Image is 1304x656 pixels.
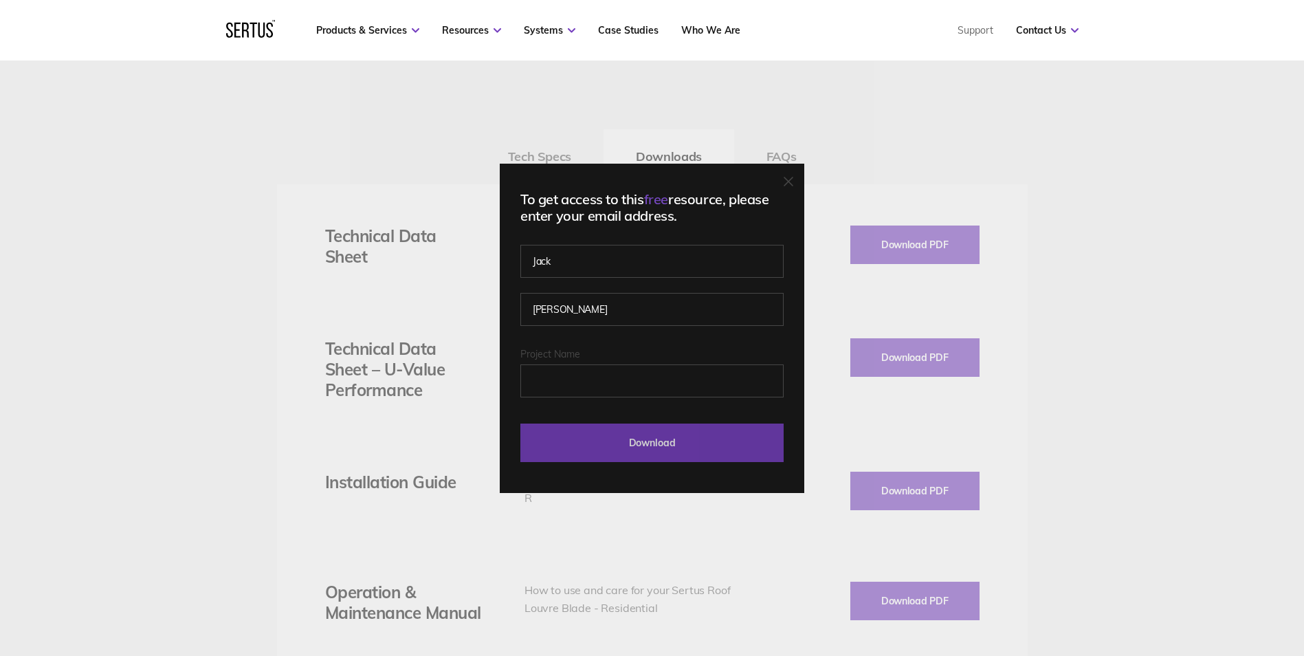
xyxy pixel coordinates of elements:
[958,24,993,36] a: Support
[1016,24,1079,36] a: Contact Us
[520,245,784,278] input: First name*
[442,24,501,36] a: Resources
[644,190,668,208] span: free
[1235,590,1304,656] iframe: Chat Widget
[681,24,740,36] a: Who We Are
[520,424,784,462] input: Download
[520,191,784,224] div: To get access to this resource, please enter your email address.
[524,24,575,36] a: Systems
[598,24,659,36] a: Case Studies
[520,293,784,326] input: Last name*
[316,24,419,36] a: Products & Services
[520,348,580,360] span: Project Name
